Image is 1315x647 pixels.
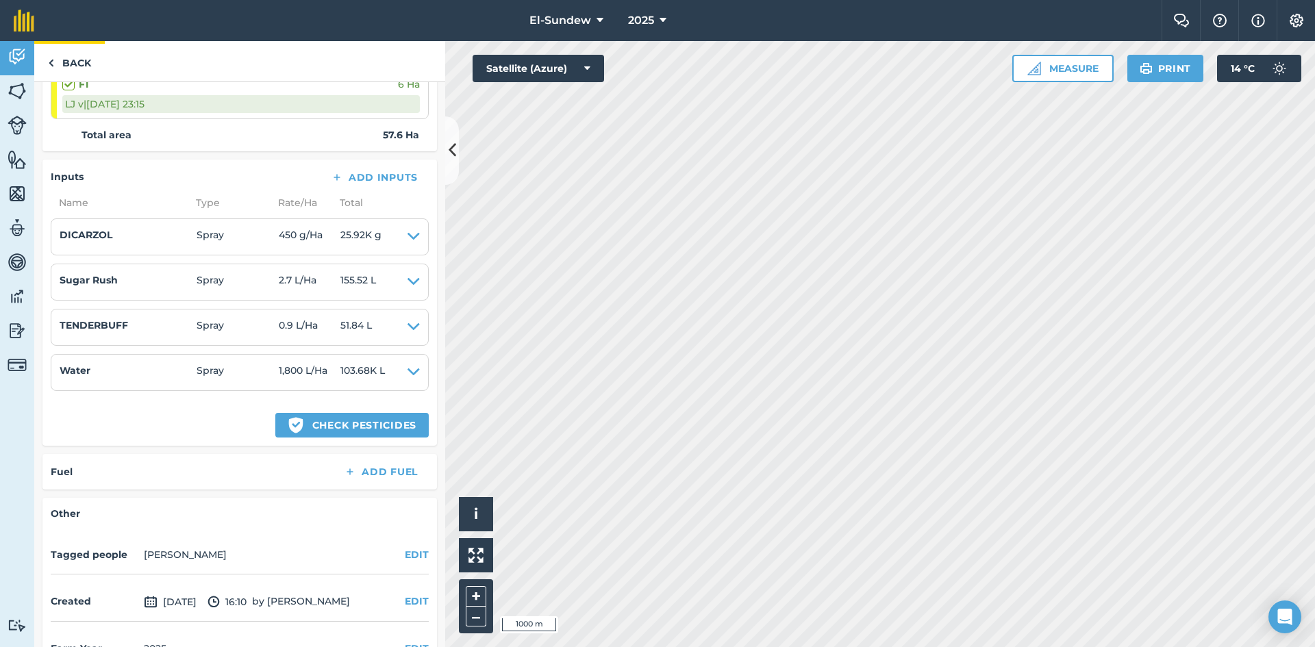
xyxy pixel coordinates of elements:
[208,594,220,610] img: svg+xml;base64,PD94bWwgdmVyc2lvbj0iMS4wIiBlbmNvZGluZz0idXRmLTgiPz4KPCEtLSBHZW5lcmF0b3I6IEFkb2JlIE...
[8,81,27,101] img: svg+xml;base64,PHN2ZyB4bWxucz0iaHR0cDovL3d3dy53My5vcmcvMjAwMC9zdmciIHdpZHRoPSI1NiIgaGVpZ2h0PSI2MC...
[1127,55,1204,82] button: Print
[60,272,197,288] h4: Sugar Rush
[8,47,27,67] img: svg+xml;base64,PD94bWwgdmVyc2lvbj0iMS4wIiBlbmNvZGluZz0idXRmLTgiPz4KPCEtLSBHZW5lcmF0b3I6IEFkb2JlIE...
[51,583,429,622] div: by [PERSON_NAME]
[51,594,138,609] h4: Created
[197,318,279,337] span: Spray
[144,594,158,610] img: svg+xml;base64,PD94bWwgdmVyc2lvbj0iMS4wIiBlbmNvZGluZz0idXRmLTgiPz4KPCEtLSBHZW5lcmF0b3I6IEFkb2JlIE...
[405,547,429,562] button: EDIT
[474,505,478,522] span: i
[529,12,591,29] span: El-Sundew
[8,252,27,272] img: svg+xml;base64,PD94bWwgdmVyc2lvbj0iMS4wIiBlbmNvZGluZz0idXRmLTgiPz4KPCEtLSBHZW5lcmF0b3I6IEFkb2JlIE...
[1268,600,1301,633] div: Open Intercom Messenger
[1012,55,1114,82] button: Measure
[51,169,84,184] h4: Inputs
[197,227,279,246] span: Spray
[82,127,131,142] strong: Total area
[628,12,654,29] span: 2025
[8,619,27,632] img: svg+xml;base64,PD94bWwgdmVyc2lvbj0iMS4wIiBlbmNvZGluZz0idXRmLTgiPz4KPCEtLSBHZW5lcmF0b3I6IEFkb2JlIE...
[1231,55,1255,82] span: 14 ° C
[405,594,429,609] button: EDIT
[1266,55,1293,82] img: svg+xml;base64,PD94bWwgdmVyc2lvbj0iMS4wIiBlbmNvZGluZz0idXRmLTgiPz4KPCEtLSBHZW5lcmF0b3I6IEFkb2JlIE...
[14,10,34,31] img: fieldmargin Logo
[340,318,372,337] span: 51.84 L
[459,497,493,531] button: i
[333,462,429,481] button: Add Fuel
[466,586,486,607] button: +
[8,355,27,375] img: svg+xml;base64,PD94bWwgdmVyc2lvbj0iMS4wIiBlbmNvZGluZz0idXRmLTgiPz4KPCEtLSBHZW5lcmF0b3I6IEFkb2JlIE...
[8,116,27,135] img: svg+xml;base64,PD94bWwgdmVyc2lvbj0iMS4wIiBlbmNvZGluZz0idXRmLTgiPz4KPCEtLSBHZW5lcmF0b3I6IEFkb2JlIE...
[1217,55,1301,82] button: 14 °C
[51,547,138,562] h4: Tagged people
[60,227,197,242] h4: DICARZOL
[208,594,247,610] span: 16:10
[51,195,188,210] span: Name
[383,127,419,142] strong: 57.6 Ha
[340,272,376,292] span: 155.52 L
[62,95,420,113] div: LJ v | [DATE] 23:15
[60,227,420,246] summary: DICARZOLSpray450 g/Ha25.92K g
[1288,14,1305,27] img: A cog icon
[60,272,420,292] summary: Sugar RushSpray2.7 L/Ha155.52 L
[1140,60,1153,77] img: svg+xml;base64,PHN2ZyB4bWxucz0iaHR0cDovL3d3dy53My5vcmcvMjAwMC9zdmciIHdpZHRoPSIxOSIgaGVpZ2h0PSIyNC...
[320,168,429,187] button: Add Inputs
[60,363,420,382] summary: WaterSpray1,800 L/Ha103.68K L
[279,363,340,382] span: 1,800 L / Ha
[279,318,340,337] span: 0.9 L / Ha
[48,55,54,71] img: svg+xml;base64,PHN2ZyB4bWxucz0iaHR0cDovL3d3dy53My5vcmcvMjAwMC9zdmciIHdpZHRoPSI5IiBoZWlnaHQ9IjI0Ii...
[60,363,197,378] h4: Water
[340,227,381,246] span: 25.92K g
[197,363,279,382] span: Spray
[473,55,604,82] button: Satellite (Azure)
[279,272,340,292] span: 2.7 L / Ha
[34,41,105,81] a: Back
[279,227,340,246] span: 450 g / Ha
[270,195,331,210] span: Rate/ Ha
[8,218,27,238] img: svg+xml;base64,PD94bWwgdmVyc2lvbj0iMS4wIiBlbmNvZGluZz0idXRmLTgiPz4KPCEtLSBHZW5lcmF0b3I6IEFkb2JlIE...
[1212,14,1228,27] img: A question mark icon
[144,547,227,562] li: [PERSON_NAME]
[8,183,27,204] img: svg+xml;base64,PHN2ZyB4bWxucz0iaHR0cDovL3d3dy53My5vcmcvMjAwMC9zdmciIHdpZHRoPSI1NiIgaGVpZ2h0PSI2MC...
[60,318,197,333] h4: TENDERBUFF
[51,506,429,521] h4: Other
[8,286,27,307] img: svg+xml;base64,PD94bWwgdmVyc2lvbj0iMS4wIiBlbmNvZGluZz0idXRmLTgiPz4KPCEtLSBHZW5lcmF0b3I6IEFkb2JlIE...
[8,149,27,170] img: svg+xml;base64,PHN2ZyB4bWxucz0iaHR0cDovL3d3dy53My5vcmcvMjAwMC9zdmciIHdpZHRoPSI1NiIgaGVpZ2h0PSI2MC...
[340,363,385,382] span: 103.68K L
[197,272,279,292] span: Spray
[398,77,420,92] span: 6 Ha
[466,607,486,626] button: –
[1027,62,1041,75] img: Ruler icon
[188,195,270,210] span: Type
[1173,14,1190,27] img: Two speech bubbles overlapping with the left bubble in the forefront
[468,548,484,563] img: Four arrows, one pointing top left, one top right, one bottom right and the last bottom left
[144,594,197,610] span: [DATE]
[51,464,73,479] h4: Fuel
[60,318,420,337] summary: TENDERBUFFSpray0.9 L/Ha51.84 L
[79,77,88,92] strong: F1
[8,320,27,341] img: svg+xml;base64,PD94bWwgdmVyc2lvbj0iMS4wIiBlbmNvZGluZz0idXRmLTgiPz4KPCEtLSBHZW5lcmF0b3I6IEFkb2JlIE...
[1251,12,1265,29] img: svg+xml;base64,PHN2ZyB4bWxucz0iaHR0cDovL3d3dy53My5vcmcvMjAwMC9zdmciIHdpZHRoPSIxNyIgaGVpZ2h0PSIxNy...
[331,195,363,210] span: Total
[275,413,429,437] button: Check pesticides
